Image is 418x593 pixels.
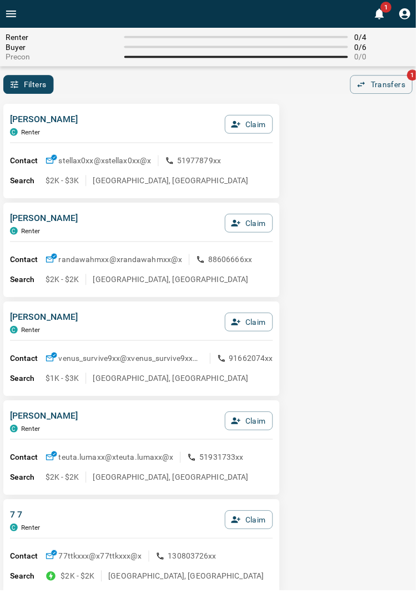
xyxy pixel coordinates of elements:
p: $2K - $3K [46,176,79,187]
p: $2K - $2K [61,574,95,585]
p: $2K - $2K [46,474,79,485]
p: Contact [10,355,46,366]
p: 88606666xx [209,255,254,267]
p: 7 7 [10,511,41,524]
button: Claim [226,414,274,433]
div: condos.ca [10,328,18,335]
p: Renter [21,526,41,534]
span: Renter [6,33,118,42]
p: [PERSON_NAME] [10,312,78,325]
p: Renter [21,328,41,335]
p: [PERSON_NAME] [10,411,78,425]
div: condos.ca [10,427,18,435]
p: Search [10,275,46,287]
p: venus_survive9xx@x venus_survive9xx@x [59,355,204,366]
span: 0 / 0 [356,53,412,62]
button: Transfers [352,76,415,94]
button: Claim [226,115,274,134]
p: Search [10,176,46,188]
p: Renter [21,427,41,435]
span: Precon [6,53,118,62]
p: [GEOGRAPHIC_DATA], [GEOGRAPHIC_DATA] [109,574,265,585]
button: Filters [3,76,54,94]
p: randawahmxx@x randawahmxx@x [59,255,183,267]
p: Search [10,574,46,585]
button: Claim [226,314,274,333]
p: [PERSON_NAME] [10,113,78,127]
p: 91662074xx [230,355,275,366]
p: Search [10,375,46,386]
div: condos.ca [10,526,18,534]
span: 0 / 4 [356,33,412,42]
p: Renter [21,228,41,236]
p: Renter [21,129,41,137]
p: 51931733xx [200,454,245,465]
p: 51977879xx [178,156,223,167]
p: 130803726xx [169,554,218,565]
p: teuta.lumaxx@x teuta.lumaxx@x [59,454,174,465]
button: Profile [396,3,418,25]
button: Claim [226,513,274,532]
p: 77ttkxxx@x 77ttkxxx@x [59,554,143,565]
p: [GEOGRAPHIC_DATA], [GEOGRAPHIC_DATA] [93,375,249,386]
p: [PERSON_NAME] [10,213,78,226]
p: Contact [10,554,46,565]
span: 1 [382,2,394,13]
button: Claim [226,215,274,234]
p: Contact [10,454,46,466]
span: 0 / 6 [356,43,412,52]
div: condos.ca [10,129,18,137]
p: Contact [10,255,46,267]
p: [GEOGRAPHIC_DATA], [GEOGRAPHIC_DATA] [93,176,249,187]
p: $2K - $2K [46,275,79,287]
p: Contact [10,156,46,168]
p: [GEOGRAPHIC_DATA], [GEOGRAPHIC_DATA] [93,275,249,287]
p: stellax0xx@x stellax0xx@x [59,156,152,167]
button: 1 [370,3,392,25]
p: $1K - $3K [46,375,79,386]
p: [GEOGRAPHIC_DATA], [GEOGRAPHIC_DATA] [93,474,249,485]
p: Search [10,474,46,486]
div: condos.ca [10,228,18,236]
span: Buyer [6,43,118,52]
